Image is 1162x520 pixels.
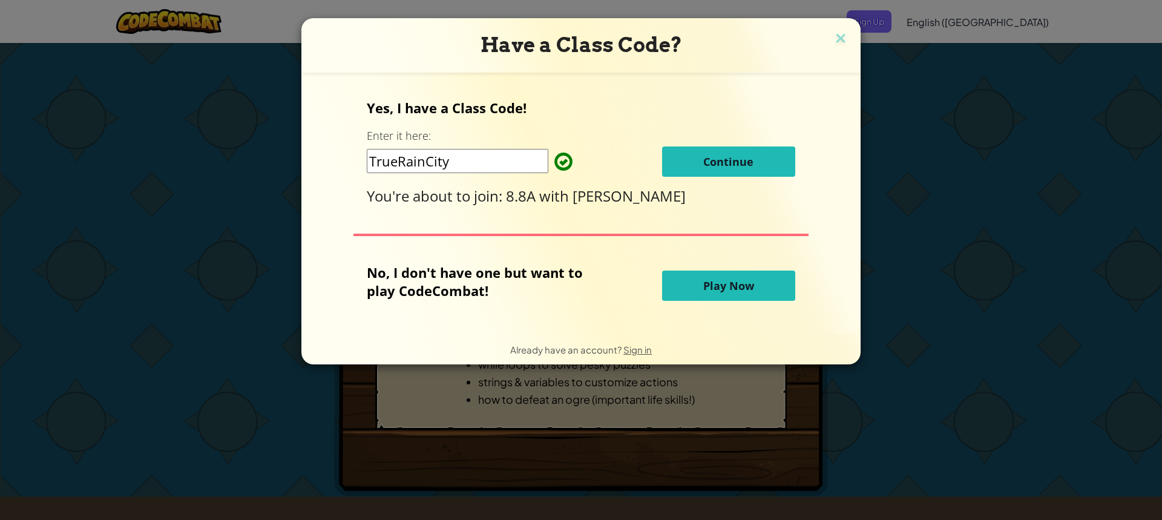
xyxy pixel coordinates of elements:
a: Sign in [623,344,652,355]
span: Have a Class Code? [481,33,682,57]
span: Play Now [703,278,754,293]
span: [PERSON_NAME] [573,186,686,206]
span: 8.8A [506,186,539,206]
span: You're about to join: [367,186,506,206]
button: Play Now [662,271,795,301]
span: Already have an account? [510,344,623,355]
span: with [539,186,573,206]
img: close icon [833,30,849,48]
p: Yes, I have a Class Code! [367,99,795,117]
button: Continue [662,146,795,177]
label: Enter it here: [367,128,431,143]
span: Continue [703,154,753,169]
p: No, I don't have one but want to play CodeCombat! [367,263,601,300]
